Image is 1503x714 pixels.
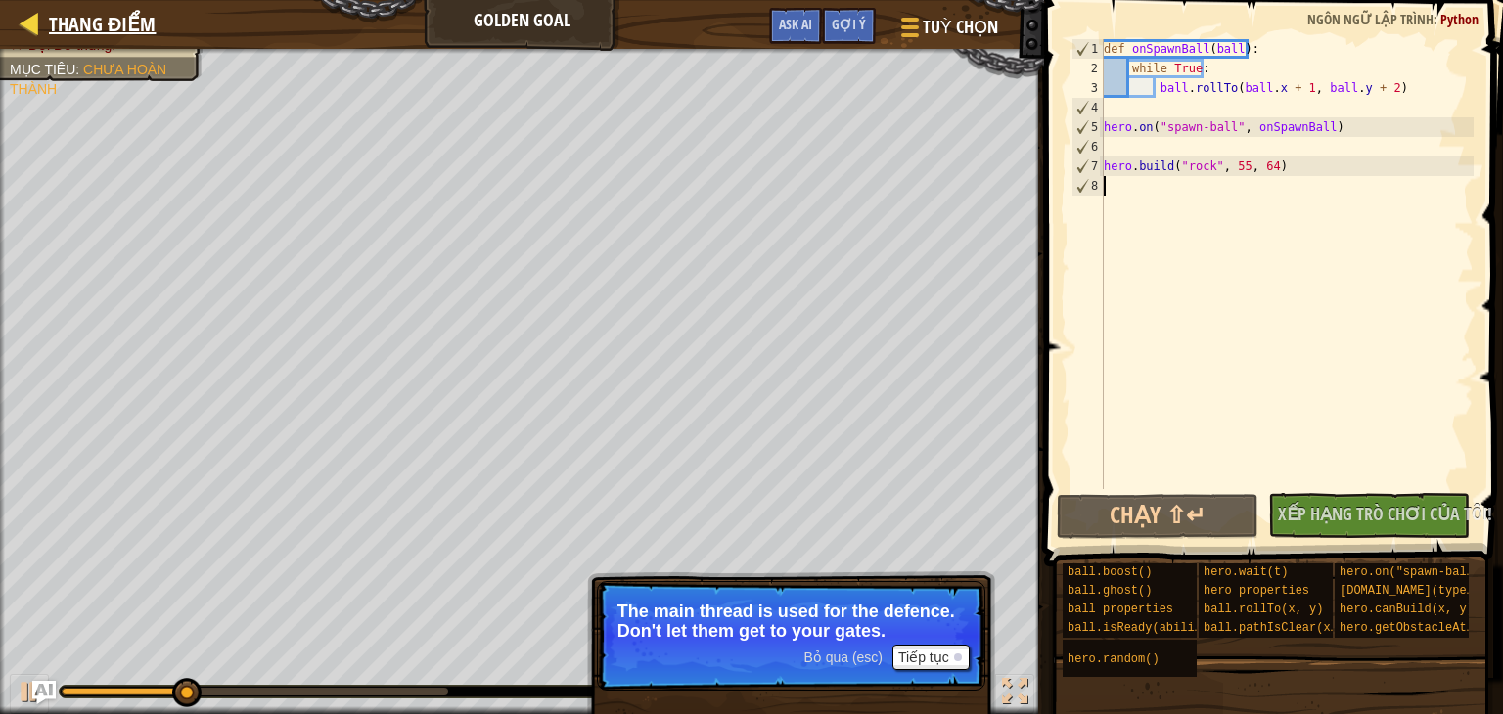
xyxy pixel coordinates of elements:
div: 8 [1072,176,1104,196]
span: Gợi ý [832,15,866,33]
p: The main thread is used for the defence. Don't let them get to your gates. [617,602,965,641]
span: hero.canBuild(x, y) [1340,602,1474,616]
span: Ngôn ngữ lập trình [1307,10,1434,28]
button: Chạy ⇧↵ [1057,494,1258,539]
div: 2 [1071,59,1104,78]
span: ball.boost() [1068,565,1152,579]
span: Tuỳ chọn [923,15,998,40]
span: ball.isReady(ability) [1068,621,1215,635]
span: hero.wait(t) [1204,565,1288,579]
span: ball.rollTo(x, y) [1204,602,1323,616]
button: Ask AI [769,8,822,44]
span: Bỏ qua (esc) [803,649,883,665]
button: Ctrl + P: Play [10,674,49,714]
span: ball properties [1068,602,1173,616]
span: Chưa hoàn thành [10,62,166,97]
button: Tiếp tục [892,645,970,670]
span: Python [1440,10,1479,28]
span: Ask AI [779,15,812,33]
div: 5 [1072,117,1104,137]
span: hero properties [1204,584,1309,598]
button: Tuỳ chọn [886,8,1010,54]
button: Xếp hạng trò chơi của tôi! [1268,493,1470,538]
span: ball.ghost() [1068,584,1152,598]
span: ball.pathIsClear(x, y) [1204,621,1358,635]
div: 6 [1072,137,1104,156]
div: 4 [1072,98,1104,117]
span: : [75,62,83,77]
div: 7 [1072,156,1104,176]
button: Bật tắt chế độ toàn màn hình [995,674,1034,714]
span: Thang điểm [49,11,156,37]
button: Ask AI [32,681,56,704]
span: Mục tiêu [10,62,75,77]
div: 3 [1071,78,1104,98]
span: hero.random() [1068,652,1160,666]
span: : [1434,10,1440,28]
a: Thang điểm [39,11,156,37]
div: 1 [1072,39,1104,59]
span: Xếp hạng trò chơi của tôi! [1278,502,1492,526]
